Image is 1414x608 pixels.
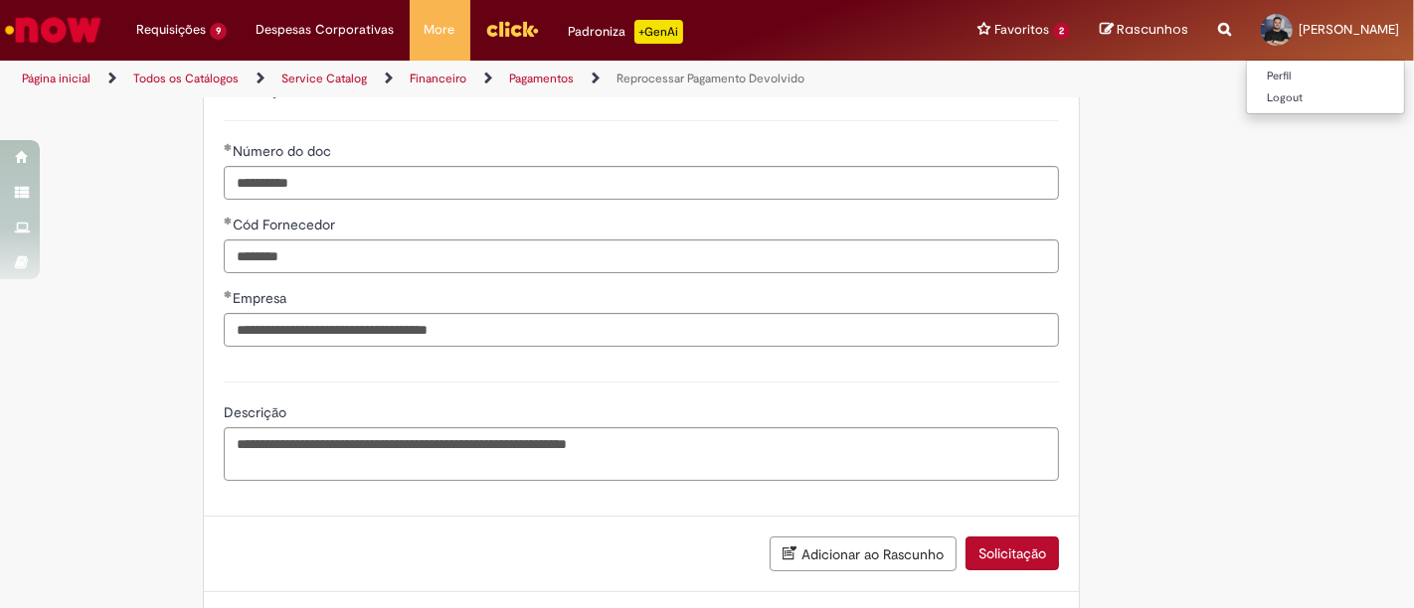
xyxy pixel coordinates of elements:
[233,216,339,233] span: Cód Fornecedor
[509,71,574,86] a: Pagamentos
[224,143,233,151] span: Obrigatório Preenchido
[410,71,466,86] a: Financeiro
[617,71,804,86] a: Reprocessar Pagamento Devolvido
[1299,21,1399,38] span: [PERSON_NAME]
[224,290,233,298] span: Obrigatório Preenchido
[634,20,683,44] p: +GenAi
[569,20,683,44] div: Padroniza
[1053,23,1070,40] span: 2
[224,427,1059,480] textarea: Descrição
[485,14,539,44] img: click_logo_yellow_360x200.png
[281,71,367,86] a: Service Catalog
[224,166,1059,200] input: Número do doc
[22,71,90,86] a: Página inicial
[136,20,206,40] span: Requisições
[257,20,395,40] span: Despesas Corporativas
[1247,66,1404,87] a: Perfil
[1247,87,1404,109] a: Logout
[233,289,290,307] span: Empresa
[210,23,227,40] span: 9
[994,20,1049,40] span: Favoritos
[425,20,455,40] span: More
[233,142,335,160] span: Número do doc
[224,313,1059,347] input: Empresa
[966,536,1059,570] button: Solicitação
[224,239,1059,273] input: Cód Fornecedor
[1100,21,1188,40] a: Rascunhos
[2,10,104,50] img: ServiceNow
[224,217,233,225] span: Obrigatório Preenchido
[133,71,239,86] a: Todos os Catálogos
[15,61,928,97] ul: Trilhas de página
[770,536,957,571] button: Adicionar ao Rascunho
[224,403,290,421] span: Descrição
[1117,20,1188,39] span: Rascunhos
